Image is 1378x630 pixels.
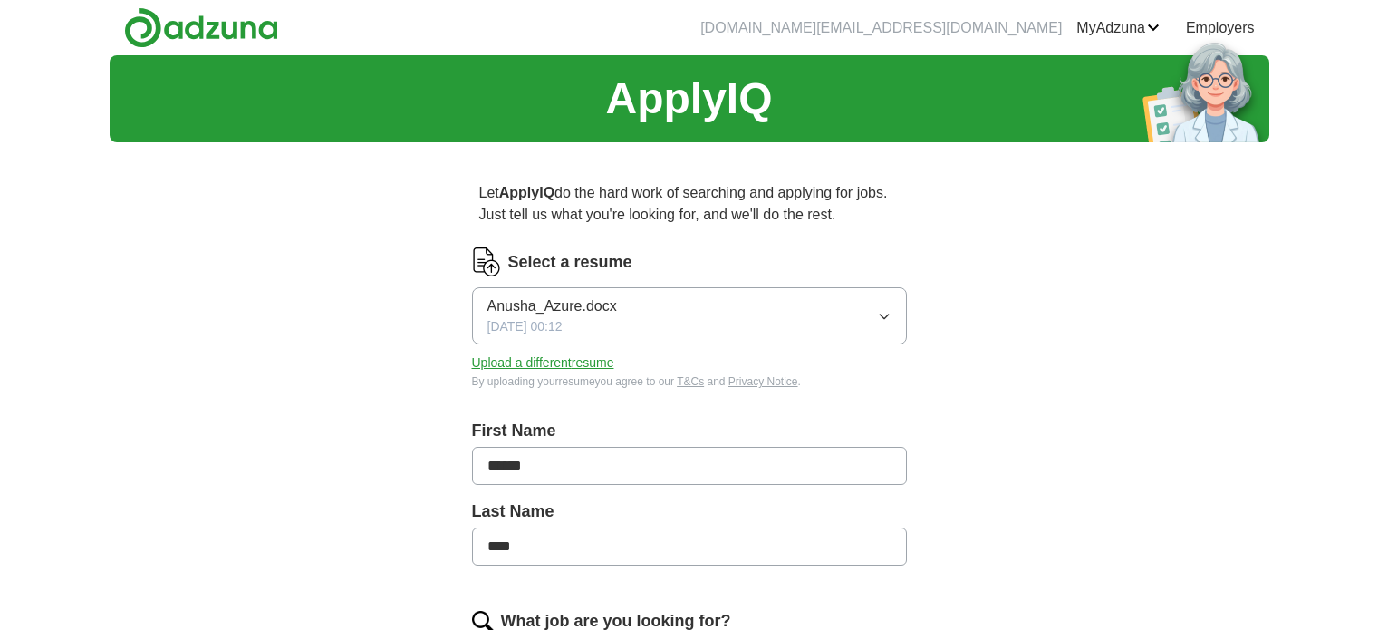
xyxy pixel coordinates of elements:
button: Upload a differentresume [472,354,614,373]
img: Adzuna logo [124,7,278,48]
a: MyAdzuna [1076,17,1160,39]
a: Employers [1186,17,1255,39]
label: Last Name [472,499,907,524]
span: [DATE] 00:12 [487,317,563,336]
button: Anusha_Azure.docx[DATE] 00:12 [472,287,907,344]
img: CV Icon [472,247,501,276]
span: Anusha_Azure.docx [487,296,617,317]
div: By uploading your resume you agree to our and . [472,373,907,390]
a: T&Cs [677,375,704,388]
li: [DOMAIN_NAME][EMAIL_ADDRESS][DOMAIN_NAME] [700,17,1062,39]
h1: ApplyIQ [605,66,772,131]
strong: ApplyIQ [499,185,554,200]
p: Let do the hard work of searching and applying for jobs. Just tell us what you're looking for, an... [472,175,907,233]
label: First Name [472,419,907,443]
a: Privacy Notice [728,375,798,388]
label: Select a resume [508,250,632,275]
